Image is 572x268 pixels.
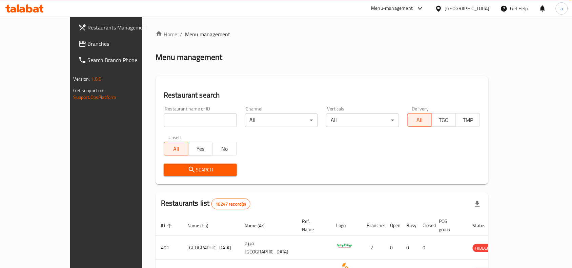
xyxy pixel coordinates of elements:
td: 0 [385,236,401,260]
span: Branches [88,40,160,48]
button: Yes [188,142,213,156]
span: TMP [459,115,478,125]
span: Search [169,166,231,174]
a: Branches [73,36,166,52]
nav: breadcrumb [156,30,488,38]
h2: Menu management [156,52,222,63]
span: 1.0.0 [91,75,102,83]
button: All [407,113,432,127]
span: Restaurants Management [88,23,160,32]
th: Closed [417,215,434,236]
span: Yes [191,144,210,154]
button: All [164,142,188,156]
div: All [245,114,318,127]
a: Search Branch Phone [73,52,166,68]
span: TGO [434,115,453,125]
button: TMP [456,113,481,127]
a: Home [156,30,177,38]
div: All [326,114,399,127]
label: Delivery [412,106,429,111]
button: TGO [431,113,456,127]
div: Total records count [211,199,250,209]
span: Status [473,222,495,230]
button: No [212,142,237,156]
td: 0 [417,236,434,260]
span: Search Branch Phone [88,56,160,64]
span: All [410,115,429,125]
td: 401 [156,236,182,260]
th: Branches [361,215,385,236]
a: Restaurants Management [73,19,166,36]
button: Search [164,164,237,176]
li: / [180,30,182,38]
h2: Restaurants list [161,198,250,209]
span: Menu management [185,30,230,38]
span: Name (En) [187,222,217,230]
span: Version: [74,75,90,83]
input: Search for restaurant name or ID.. [164,114,237,127]
span: All [167,144,186,154]
span: POS group [439,217,459,233]
td: 0 [401,236,417,260]
span: ID [161,222,174,230]
span: 10247 record(s) [212,201,250,207]
td: 2 [361,236,385,260]
span: Name (Ar) [245,222,273,230]
div: [GEOGRAPHIC_DATA] [445,5,490,12]
td: [GEOGRAPHIC_DATA] [182,236,239,260]
a: Support.OpsPlatform [74,93,117,102]
th: Busy [401,215,417,236]
th: Open [385,215,401,236]
td: قرية [GEOGRAPHIC_DATA] [239,236,297,260]
h2: Restaurant search [164,90,480,100]
img: Spicy Village [336,238,353,255]
div: Export file [469,196,486,212]
span: Ref. Name [302,217,323,233]
span: HIDDEN [473,244,493,252]
label: Upsell [168,135,181,140]
span: Get support on: [74,86,105,95]
span: a [560,5,563,12]
div: Menu-management [371,4,413,13]
span: No [215,144,234,154]
th: Logo [331,215,361,236]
